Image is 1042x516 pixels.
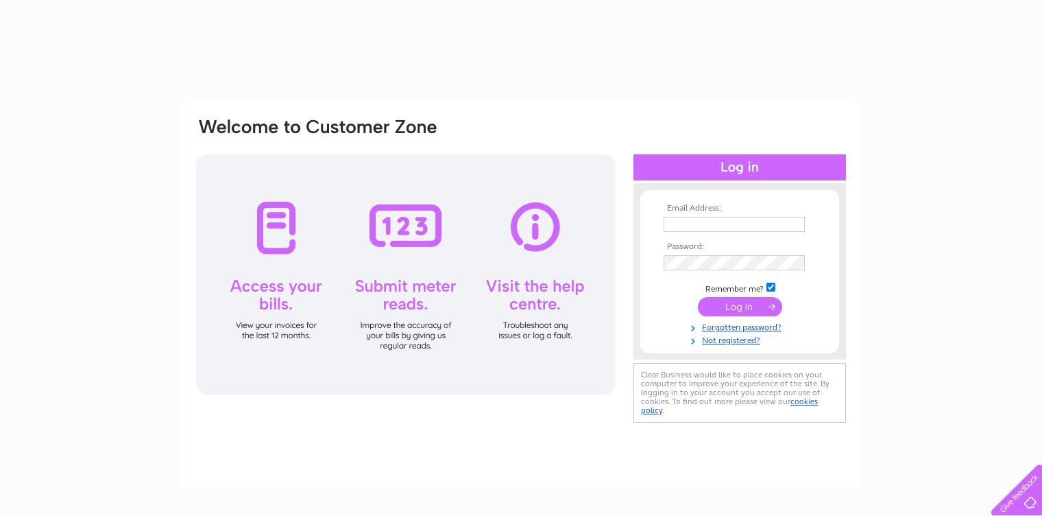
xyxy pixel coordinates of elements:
[664,320,819,333] a: Forgotten password?
[641,397,818,415] a: cookies policy
[664,333,819,346] a: Not registered?
[660,242,819,252] th: Password:
[698,297,782,316] input: Submit
[660,204,819,213] th: Email Address:
[633,363,846,423] div: Clear Business would like to place cookies on your computer to improve your experience of the sit...
[660,281,819,294] td: Remember me?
